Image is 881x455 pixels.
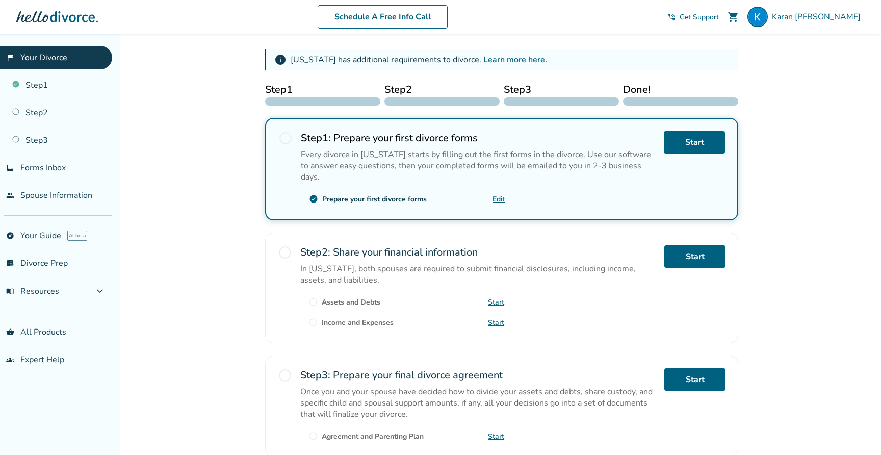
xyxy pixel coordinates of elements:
[667,13,676,21] span: phone_in_talk
[300,245,330,259] strong: Step 2 :
[278,245,292,260] span: radio_button_unchecked
[6,54,14,62] span: flag_2
[301,131,656,145] h2: Prepare your first divorce forms
[667,12,719,22] a: phone_in_talkGet Support
[291,54,547,65] div: [US_STATE] has additional requirements to divorce.
[772,11,865,22] span: Karan [PERSON_NAME]
[94,285,106,297] span: expand_more
[300,368,330,382] strong: Step 3 :
[308,318,318,327] span: radio_button_unchecked
[274,54,287,66] span: info
[300,263,656,286] div: In [US_STATE], both spouses are required to submit financial disclosures, including income, asset...
[488,432,504,441] a: Start
[300,245,656,259] h2: Share your financial information
[278,368,292,383] span: radio_button_unchecked
[747,7,768,27] img: Karan Bathla
[322,194,427,204] div: Prepare your first divorce forms
[6,287,14,295] span: menu_book
[830,406,881,455] iframe: Chat Widget
[300,386,656,420] div: Once you and your spouse have decided how to divide your assets and debts, share custody, and spe...
[488,318,504,327] a: Start
[6,232,14,240] span: explore
[322,297,380,307] div: Assets and Debts
[488,297,504,307] a: Start
[664,131,725,154] a: Start
[664,245,725,268] a: Start
[6,164,14,172] span: inbox
[6,328,14,336] span: shopping_basket
[301,131,331,145] strong: Step 1 :
[308,297,318,307] span: radio_button_unchecked
[504,82,619,97] span: Step 3
[301,149,656,183] div: Every divorce in [US_STATE] starts by filling out the first forms in the divorce. Use our softwar...
[6,356,14,364] span: groups
[727,11,739,23] span: shopping_cart
[309,194,318,204] span: check_circle
[6,286,59,297] span: Resources
[384,82,500,97] span: Step 2
[6,191,14,199] span: people
[300,368,656,382] h2: Prepare your final divorce agreement
[483,54,547,65] a: Learn more here.
[322,432,424,441] div: Agreement and Parenting Plan
[20,162,66,173] span: Forms Inbox
[623,82,738,97] span: Done!
[67,231,87,241] span: AI beta
[6,259,14,267] span: list_alt_check
[664,368,725,391] a: Start
[680,12,719,22] span: Get Support
[265,82,380,97] span: Step 1
[308,432,318,441] span: radio_button_unchecked
[278,131,293,145] span: radio_button_unchecked
[493,194,505,204] a: Edit
[318,5,448,29] a: Schedule A Free Info Call
[322,318,394,327] div: Income and Expenses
